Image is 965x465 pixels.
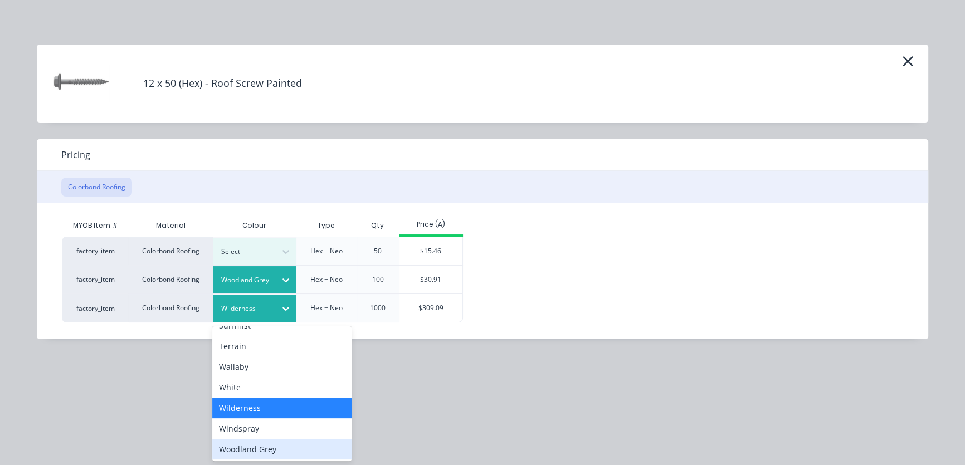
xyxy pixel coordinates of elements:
div: $15.46 [399,237,462,265]
div: Qty [362,212,393,239]
button: Colorbond Roofing [61,178,132,197]
div: Colorbond Roofing [129,293,212,322]
div: Woodland Grey [212,439,352,459]
div: $30.91 [399,266,462,293]
div: Colorbond Roofing [129,237,212,265]
div: Colour [212,214,296,237]
div: White [212,377,352,398]
span: Pricing [61,148,90,161]
div: Wallaby [212,356,352,377]
div: Windspray [212,418,352,439]
div: 1000 [370,303,386,313]
div: Material [129,214,212,237]
div: Terrain [212,336,352,356]
div: Hex + Neo [310,275,343,285]
div: 100 [372,275,384,285]
div: Hex + Neo [310,303,343,313]
div: Wilderness [212,398,352,418]
img: 12 x 50 (Hex) - Roof Screw Painted [53,56,109,111]
h4: 12 x 50 (Hex) - Roof Screw Painted [126,73,319,94]
div: $309.09 [399,294,462,322]
div: Colorbond Roofing [129,265,212,293]
div: factory_item [62,265,129,293]
div: MYOB Item # [62,214,129,237]
div: Type [309,212,344,239]
div: Hex + Neo [310,246,343,256]
div: factory_item [62,237,129,265]
div: Price (A) [399,219,463,229]
div: 50 [374,246,382,256]
div: factory_item [62,293,129,322]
